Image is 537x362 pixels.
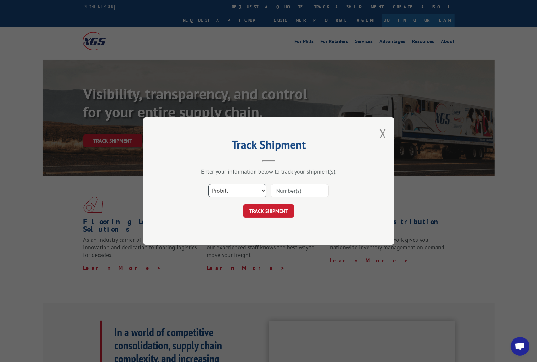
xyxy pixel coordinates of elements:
[243,204,294,218] button: TRACK SHIPMENT
[379,125,386,142] button: Close modal
[511,337,529,356] div: Open chat
[175,140,363,152] h2: Track Shipment
[271,184,329,197] input: Number(s)
[175,168,363,175] div: Enter your information below to track your shipment(s).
